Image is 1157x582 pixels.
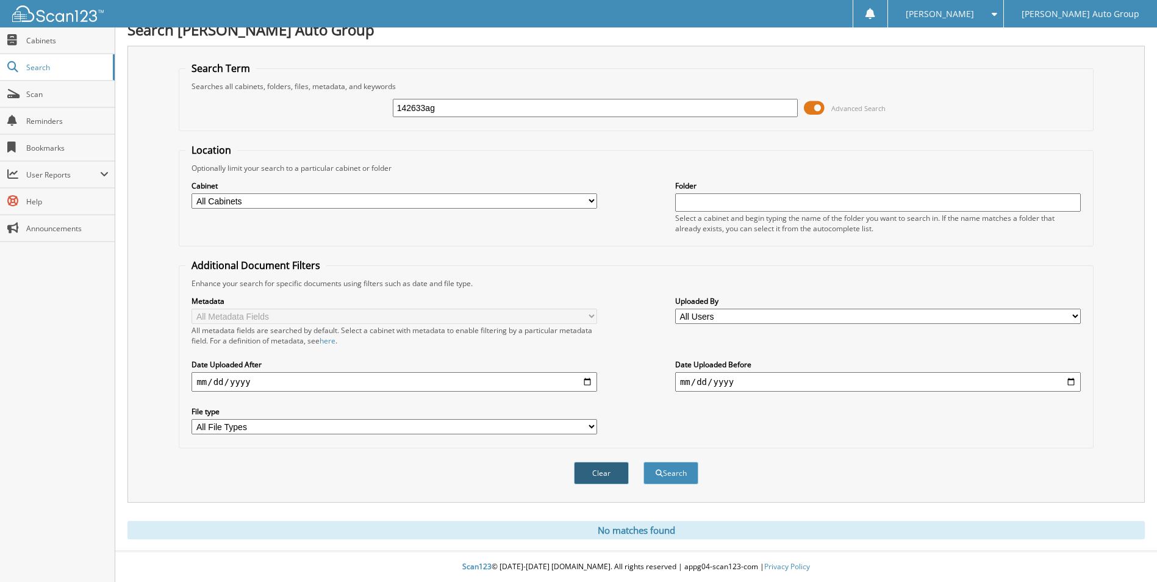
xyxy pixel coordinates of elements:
[192,372,597,392] input: start
[643,462,698,484] button: Search
[185,163,1086,173] div: Optionally limit your search to a particular cabinet or folder
[12,5,104,22] img: scan123-logo-white.svg
[675,359,1081,370] label: Date Uploaded Before
[127,20,1145,40] h1: Search [PERSON_NAME] Auto Group
[185,143,237,157] legend: Location
[1096,523,1157,582] iframe: Chat Widget
[675,181,1081,191] label: Folder
[906,10,974,18] span: [PERSON_NAME]
[127,521,1145,539] div: No matches found
[185,62,256,75] legend: Search Term
[192,359,597,370] label: Date Uploaded After
[26,89,109,99] span: Scan
[675,213,1081,234] div: Select a cabinet and begin typing the name of the folder you want to search in. If the name match...
[115,552,1157,582] div: © [DATE]-[DATE] [DOMAIN_NAME]. All rights reserved | appg04-scan123-com |
[26,223,109,234] span: Announcements
[26,196,109,207] span: Help
[675,372,1081,392] input: end
[831,104,886,113] span: Advanced Search
[764,561,810,572] a: Privacy Policy
[185,259,326,272] legend: Additional Document Filters
[26,35,109,46] span: Cabinets
[185,278,1086,289] div: Enhance your search for specific documents using filters such as date and file type.
[185,81,1086,92] div: Searches all cabinets, folders, files, metadata, and keywords
[26,143,109,153] span: Bookmarks
[462,561,492,572] span: Scan123
[26,62,107,73] span: Search
[574,462,629,484] button: Clear
[26,116,109,126] span: Reminders
[192,325,597,346] div: All metadata fields are searched by default. Select a cabinet with metadata to enable filtering b...
[1022,10,1139,18] span: [PERSON_NAME] Auto Group
[675,296,1081,306] label: Uploaded By
[320,336,335,346] a: here
[26,170,100,180] span: User Reports
[192,406,597,417] label: File type
[192,181,597,191] label: Cabinet
[192,296,597,306] label: Metadata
